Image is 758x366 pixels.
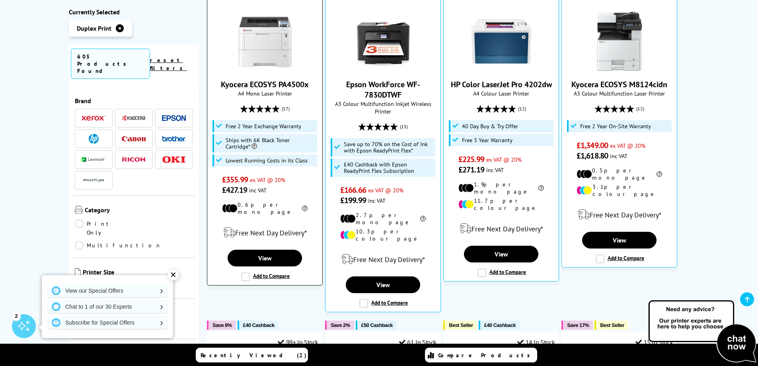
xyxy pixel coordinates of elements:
[486,166,504,174] span: inc VAT
[567,322,589,328] span: Save 17%
[75,97,193,105] span: Brand
[162,113,186,123] a: Epson
[344,141,434,154] span: Save up to 70% on the Cost of Ink with Epson ReadyPrint Flex*
[196,348,308,362] a: Recently Viewed (2)
[212,322,232,328] span: Save 9%
[162,155,186,164] a: OKI
[201,352,307,359] span: Recently Viewed (2)
[479,321,520,330] button: £40 Cashback
[443,321,477,330] button: Best Seller
[580,123,651,129] span: Free 2 Year On-Site Warranty
[610,152,627,160] span: inc VAT
[168,269,179,280] div: ✕
[162,134,186,144] a: Brother
[353,65,413,73] a: Epson WorkForce WF-7830DTWF
[250,176,285,184] span: ex VAT @ 20%
[82,113,105,123] a: Xerox
[71,49,150,79] span: 605 Products Found
[122,115,146,121] img: Kyocera
[566,90,673,97] span: A3 Colour Multifunction Laser Printer
[75,241,162,250] a: Multifunction
[83,268,193,278] span: Printer Size
[577,151,608,161] span: £1,618.80
[162,115,186,121] img: Epson
[226,157,308,164] span: Lowest Running Costs in its Class
[77,24,111,32] span: Duplex Print
[340,211,426,226] li: 2.7p per mono page
[346,79,420,100] a: Epson WorkForce WF-7830DTWF
[590,65,649,73] a: Kyocera ECOSYS M8124cidn
[282,101,290,116] span: (17)
[596,254,644,263] label: Add to Compare
[462,137,512,143] span: Free 3 Year Warranty
[75,219,134,237] a: Print Only
[571,79,667,90] a: Kyocera ECOSYS M8124cidn
[647,299,758,364] img: Open Live Chat window
[451,79,552,90] a: HP Color LaserJet Pro 4202dw
[577,183,662,198] li: 3.1p per colour page
[425,348,537,362] a: Compare Products
[458,181,544,195] li: 1.9p per mono page
[518,101,526,116] span: (12)
[340,195,366,206] span: £199.99
[484,322,516,328] span: £40 Cashback
[75,206,83,214] img: Category
[464,246,538,262] a: View
[211,90,318,97] span: A4 Mono Laser Printer
[368,186,403,194] span: ex VAT @ 20%
[228,250,302,266] a: View
[226,123,301,129] span: Free 2 Year Exchange Warranty
[238,321,279,330] button: £40 Cashback
[368,197,386,204] span: inc VAT
[486,156,522,163] span: ex VAT @ 20%
[458,197,544,211] li: 11.7p per colour page
[636,101,644,116] span: (12)
[448,217,555,240] div: modal_delivery
[122,155,146,164] a: Ricoh
[75,268,81,276] img: Printer Size
[235,12,295,71] img: Kyocera ECOSYS PA4500x
[82,175,105,185] a: Pantum
[207,321,236,330] button: Save 9%
[122,136,146,141] img: Canon
[122,157,146,162] img: Ricoh
[594,321,628,330] button: Best Seller
[359,299,408,308] label: Add to Compare
[235,65,295,73] a: Kyocera ECOSYS PA4500x
[82,134,105,144] a: HP
[85,206,193,215] span: Category
[361,322,393,328] span: £50 Cashback
[122,113,146,123] a: Kyocera
[472,65,531,73] a: HP Color LaserJet Pro 4202dw
[243,322,275,328] span: £40 Cashback
[458,164,484,175] span: £271.19
[89,134,99,144] img: HP
[462,123,518,129] span: 40 Day Buy & Try Offer
[48,284,167,297] a: View our Special Offers
[577,167,662,181] li: 0.5p per mono page
[582,232,656,249] a: View
[449,322,473,328] span: Best Seller
[561,321,593,330] button: Save 17%
[400,119,408,134] span: (15)
[122,134,146,144] a: Canon
[356,321,397,330] button: £50 Cashback
[211,221,318,244] div: modal_delivery
[82,176,105,185] img: Pantum
[477,268,526,277] label: Add to Compare
[222,174,248,185] span: £355.99
[353,12,413,71] img: Epson WorkForce WF-7830DTWF
[48,316,167,329] a: Subscribe for Special Offers
[249,186,267,194] span: inc VAT
[590,12,649,71] img: Kyocera ECOSYS M8124cidn
[48,300,167,313] a: Chat to 1 of our 30 Experts
[344,161,434,174] span: £40 Cashback with Epson ReadyPrint Flex Subscription
[222,201,308,215] li: 0.6p per mono page
[69,8,199,16] div: Currently Selected
[635,338,673,346] div: 15 In Stock
[222,185,247,195] span: £427.19
[221,79,309,90] a: Kyocera ECOSYS PA4500x
[12,311,21,320] div: 2
[82,115,105,121] img: Xerox
[438,352,534,359] span: Compare Products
